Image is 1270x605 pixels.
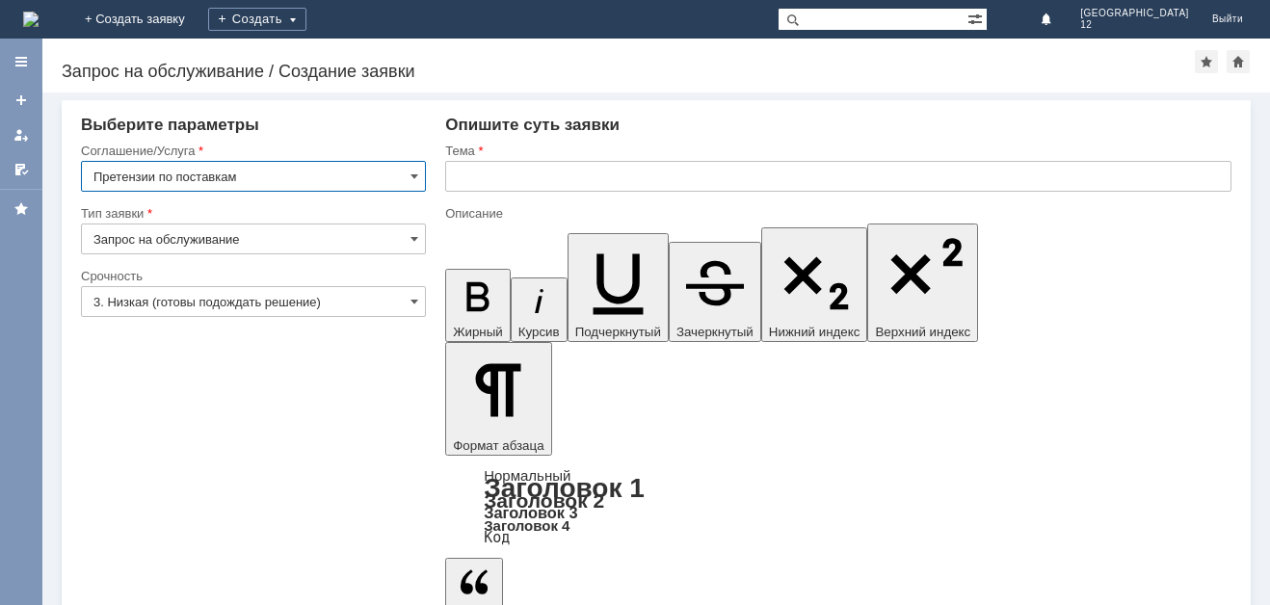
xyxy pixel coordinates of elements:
div: Создать [208,8,306,31]
span: Жирный [453,325,503,339]
img: logo [23,12,39,27]
div: Сделать домашней страницей [1227,50,1250,73]
a: Заголовок 1 [484,473,645,503]
button: Жирный [445,269,511,342]
a: Мои заявки [6,119,37,150]
button: Формат абзаца [445,342,551,456]
div: Тип заявки [81,207,422,220]
span: Подчеркнутый [575,325,661,339]
span: Курсив [518,325,560,339]
div: Формат абзаца [445,469,1231,544]
button: Курсив [511,277,568,342]
span: Верхний индекс [875,325,970,339]
a: Заголовок 3 [484,504,577,521]
a: Перейти на домашнюю страницу [23,12,39,27]
div: Запрос на обслуживание / Создание заявки [62,62,1195,81]
span: Опишите суть заявки [445,116,620,134]
div: Тема [445,145,1228,157]
span: Формат абзаца [453,438,543,453]
div: Описание [445,207,1228,220]
button: Зачеркнутый [669,242,761,342]
a: Заголовок 4 [484,517,569,534]
a: Нормальный [484,467,570,484]
button: Нижний индекс [761,227,868,342]
div: Соглашение/Услуга [81,145,422,157]
button: Верхний индекс [867,224,978,342]
a: Код [484,529,510,546]
div: Срочность [81,270,422,282]
span: Нижний индекс [769,325,860,339]
a: Создать заявку [6,85,37,116]
a: Мои согласования [6,154,37,185]
button: Подчеркнутый [568,233,669,342]
div: Добавить в избранное [1195,50,1218,73]
a: Заголовок 2 [484,489,604,512]
span: Выберите параметры [81,116,259,134]
span: Зачеркнутый [676,325,754,339]
span: [GEOGRAPHIC_DATA] [1080,8,1189,19]
span: 12 [1080,19,1189,31]
span: Расширенный поиск [967,9,987,27]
